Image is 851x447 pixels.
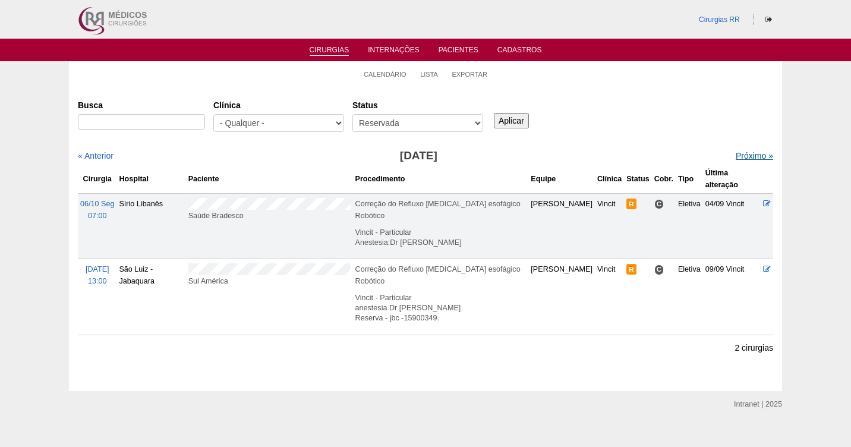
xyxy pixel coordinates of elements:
th: Cobr. [652,165,676,194]
div: Sul América [188,275,351,287]
th: Tipo [676,165,703,194]
div: Intranet | 2025 [734,398,782,410]
p: 2 cirurgias [735,342,773,354]
a: Editar [763,200,771,208]
a: Editar [763,265,771,273]
span: 07:00 [88,212,107,220]
span: Consultório [654,265,664,275]
td: [PERSON_NAME] [528,193,595,259]
a: Cirurgias [310,46,349,56]
input: Aplicar [494,113,529,128]
th: Equipe [528,165,595,194]
label: Clínica [213,99,344,111]
span: 06/10 Seg [80,200,114,208]
td: [PERSON_NAME] [528,259,595,335]
i: Sair [765,16,772,23]
td: São Luiz - Jabaquara [116,259,185,335]
label: Busca [78,99,205,111]
a: Cirurgias RR [699,15,740,24]
p: Vincit - Particular Anestesia:Dr [PERSON_NAME] [355,228,527,248]
td: Eletiva [676,193,703,259]
th: Paciente [186,165,353,194]
a: Próximo » [736,151,773,160]
a: « Anterior [78,151,114,160]
th: Cirurgia [78,165,116,194]
span: Reservada [626,199,636,209]
a: Exportar [452,70,487,78]
td: Sírio Libanês [116,193,185,259]
input: Digite os termos que você deseja procurar. [78,114,205,130]
a: Pacientes [439,46,478,58]
a: Cadastros [497,46,542,58]
div: Correção do Refluxo [MEDICAL_DATA] esofágico Robótico [355,263,527,287]
th: Última alteração [703,165,761,194]
th: Status [624,165,652,194]
a: 06/10 Seg 07:00 [80,200,114,220]
a: [DATE] 13:00 [86,265,109,285]
th: Clínica [595,165,624,194]
td: Vincit [595,193,624,259]
label: Status [352,99,483,111]
th: Hospital [116,165,185,194]
span: 13:00 [88,277,107,285]
a: Calendário [364,70,406,78]
td: Eletiva [676,259,703,335]
td: 04/09 Vincit [703,193,761,259]
th: Procedimento [353,165,529,194]
div: Saúde Bradesco [188,210,351,222]
div: Correção do Refluxo [MEDICAL_DATA] esofágico Robótico [355,198,527,222]
a: Lista [420,70,438,78]
td: Vincit [595,259,624,335]
span: Reservada [626,264,636,275]
span: [DATE] [86,265,109,273]
td: 09/09 Vincit [703,259,761,335]
span: Consultório [654,199,664,209]
h3: [DATE] [245,147,592,165]
p: Vincit - Particular anestesia Dr [PERSON_NAME] Reserva - jbc -15900349. [355,293,527,323]
a: Internações [368,46,420,58]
